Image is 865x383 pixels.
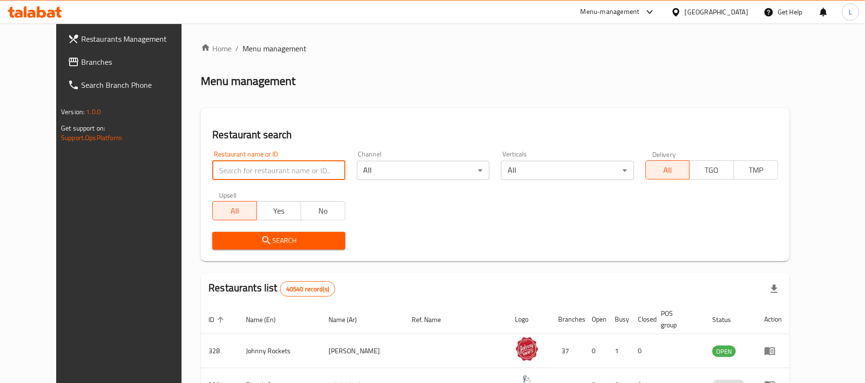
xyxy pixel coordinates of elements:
[60,73,201,96] a: Search Branch Phone
[301,201,345,220] button: No
[201,334,238,368] td: 328
[581,6,640,18] div: Menu-management
[630,334,653,368] td: 0
[584,305,607,334] th: Open
[607,334,630,368] td: 1
[685,7,748,17] div: [GEOGRAPHIC_DATA]
[208,281,335,297] h2: Restaurants list
[550,305,584,334] th: Branches
[712,314,743,325] span: Status
[219,191,237,198] label: Upsell
[584,334,607,368] td: 0
[261,204,297,218] span: Yes
[661,308,693,331] span: POS group
[515,337,539,361] img: Johnny Rockets
[60,27,201,50] a: Restaurants Management
[243,43,306,54] span: Menu management
[756,305,790,334] th: Action
[321,334,404,368] td: [PERSON_NAME]
[689,160,734,180] button: TGO
[208,314,227,325] span: ID
[201,73,295,89] h2: Menu management
[81,56,193,68] span: Branches
[329,314,369,325] span: Name (Ar)
[81,33,193,45] span: Restaurants Management
[61,132,122,144] a: Support.OpsPlatform
[849,7,852,17] span: L
[86,106,101,118] span: 1.0.0
[738,163,774,177] span: TMP
[630,305,653,334] th: Closed
[256,201,301,220] button: Yes
[507,305,550,334] th: Logo
[238,334,321,368] td: Johnny Rockets
[652,151,676,157] label: Delivery
[763,277,786,300] div: Export file
[212,201,257,220] button: All
[694,163,730,177] span: TGO
[81,79,193,91] span: Search Branch Phone
[61,106,85,118] span: Version:
[235,43,239,54] li: /
[61,122,105,134] span: Get support on:
[201,43,790,54] nav: breadcrumb
[217,204,253,218] span: All
[280,285,335,294] span: 40540 record(s)
[60,50,201,73] a: Branches
[220,235,337,247] span: Search
[550,334,584,368] td: 37
[412,314,454,325] span: Ref. Name
[646,160,690,180] button: All
[305,204,341,218] span: No
[357,161,489,180] div: All
[650,163,686,177] span: All
[246,314,288,325] span: Name (En)
[280,281,335,297] div: Total records count
[212,161,345,180] input: Search for restaurant name or ID..
[764,345,782,357] div: Menu
[607,305,630,334] th: Busy
[501,161,634,180] div: All
[201,43,231,54] a: Home
[212,232,345,250] button: Search
[212,128,778,142] h2: Restaurant search
[712,346,736,357] span: OPEN
[733,160,778,180] button: TMP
